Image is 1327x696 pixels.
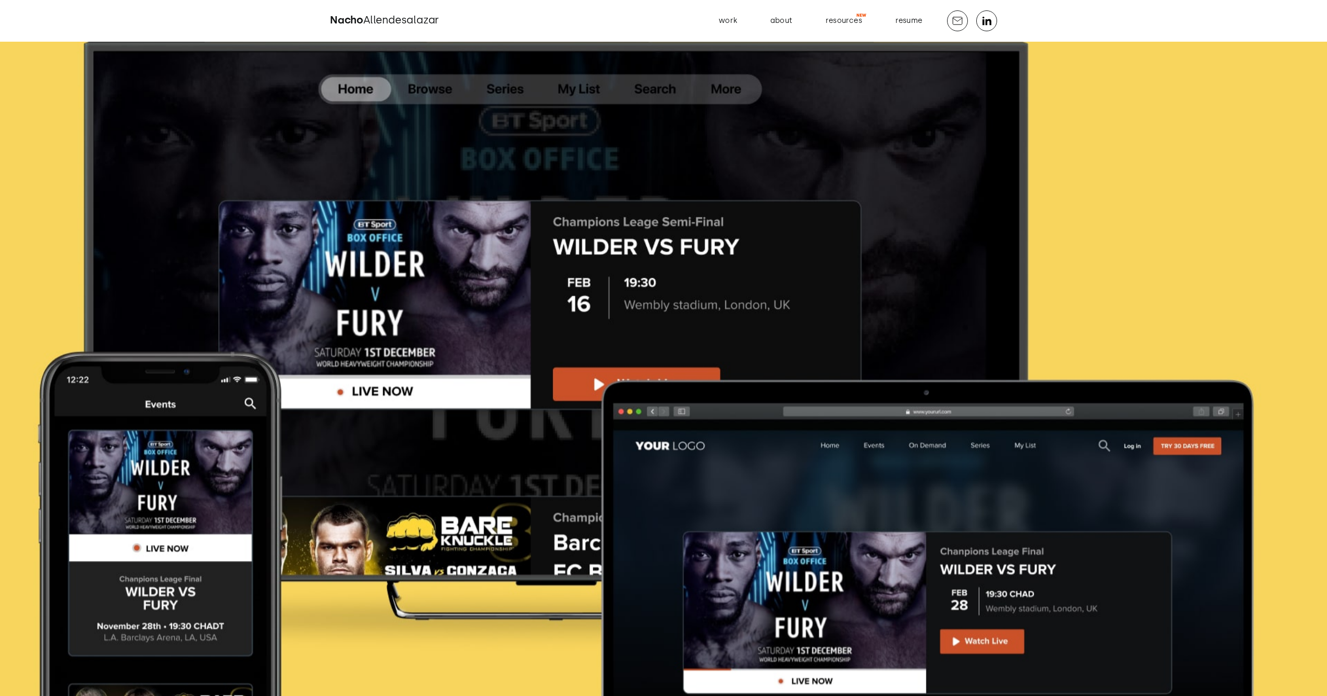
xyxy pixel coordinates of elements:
[710,13,745,29] a: work
[363,14,439,26] span: Allendesalazar
[770,14,792,28] div: about
[895,14,922,28] div: resume
[762,13,801,29] a: about
[826,14,862,28] div: resources
[817,13,870,29] a: resources
[887,13,930,29] a: resume
[330,13,439,29] a: home
[330,13,439,29] h2: Nacho
[719,14,737,28] div: work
